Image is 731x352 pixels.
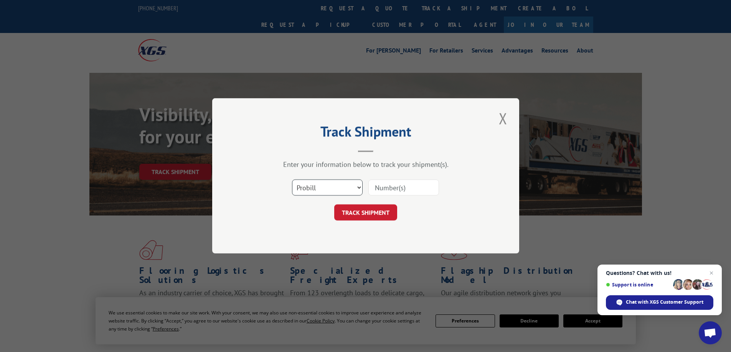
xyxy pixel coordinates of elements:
[368,180,439,196] input: Number(s)
[626,299,703,306] span: Chat with XGS Customer Support
[606,282,670,288] span: Support is online
[251,126,481,141] h2: Track Shipment
[334,205,397,221] button: TRACK SHIPMENT
[606,295,713,310] span: Chat with XGS Customer Support
[497,108,510,129] button: Close modal
[606,270,713,276] span: Questions? Chat with us!
[699,321,722,344] a: Open chat
[251,160,481,169] div: Enter your information below to track your shipment(s).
